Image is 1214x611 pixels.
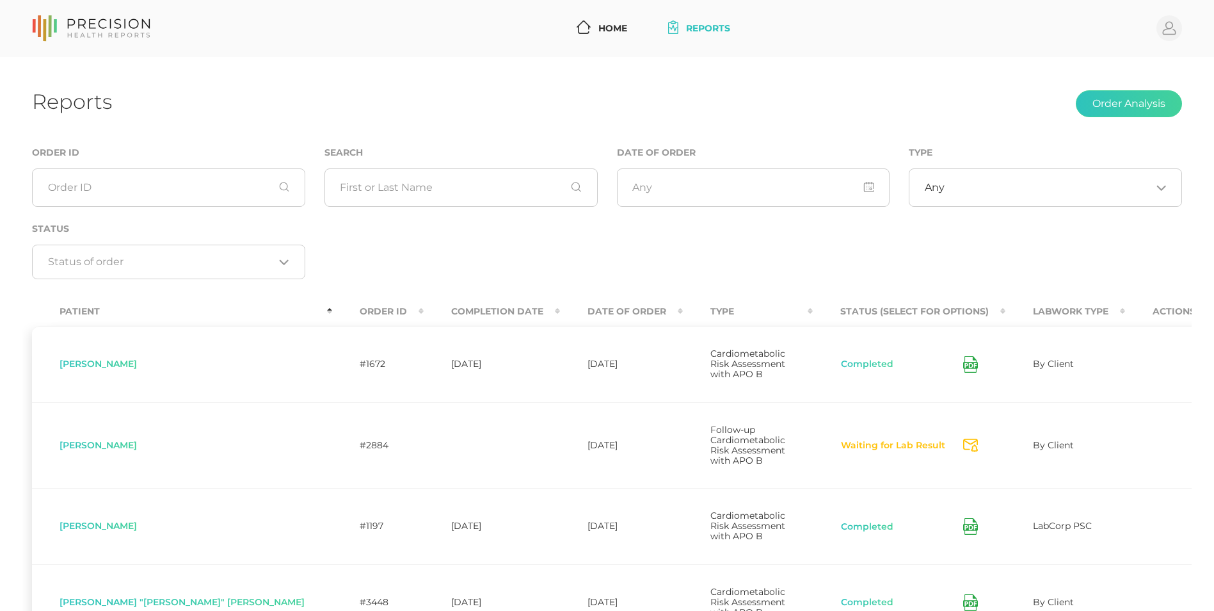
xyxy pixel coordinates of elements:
span: [PERSON_NAME] [60,520,137,532]
span: [PERSON_NAME] [60,439,137,451]
button: Completed [840,596,894,609]
th: Completion Date : activate to sort column ascending [424,297,560,326]
svg: Send Notification [963,439,978,452]
button: Completed [840,521,894,534]
h1: Reports [32,89,112,114]
span: By Client [1033,596,1074,608]
span: LabCorp PSC [1033,520,1092,532]
label: Order ID [32,147,79,158]
th: Labwork Type : activate to sort column ascending [1005,297,1125,326]
span: [PERSON_NAME] "[PERSON_NAME]" [PERSON_NAME] [60,596,305,608]
input: Search for option [945,181,1151,194]
td: [DATE] [424,488,560,564]
span: By Client [1033,358,1074,370]
td: #2884 [332,402,424,489]
span: Cardiometabolic Risk Assessment with APO B [710,510,785,542]
div: Search for option [909,168,1182,207]
th: Date Of Order : activate to sort column ascending [560,297,683,326]
th: Order ID : activate to sort column ascending [332,297,424,326]
span: [PERSON_NAME] [60,358,137,370]
td: [DATE] [560,402,683,489]
input: Any [617,168,890,207]
td: [DATE] [424,326,560,402]
th: Patient : activate to sort column descending [32,297,332,326]
td: #1672 [332,326,424,402]
a: Reports [663,17,735,40]
label: Date of Order [617,147,696,158]
label: Search [324,147,363,158]
input: Order ID [32,168,305,207]
th: Type : activate to sort column ascending [683,297,813,326]
label: Status [32,224,69,234]
td: #1197 [332,488,424,564]
span: Cardiometabolic Risk Assessment with APO B [710,348,785,380]
td: [DATE] [560,326,683,402]
input: Search for option [48,256,275,268]
input: First or Last Name [324,168,598,207]
a: Home [571,17,632,40]
div: Search for option [32,245,305,279]
button: Order Analysis [1076,90,1182,117]
span: Any [925,181,945,194]
td: [DATE] [560,488,683,564]
th: Status (Select for Options) : activate to sort column ascending [813,297,1005,326]
span: Follow-up Cardiometabolic Risk Assessment with APO B [710,424,785,466]
button: Waiting for Lab Result [840,439,946,452]
button: Completed [840,358,894,371]
label: Type [909,147,932,158]
span: By Client [1033,439,1074,451]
